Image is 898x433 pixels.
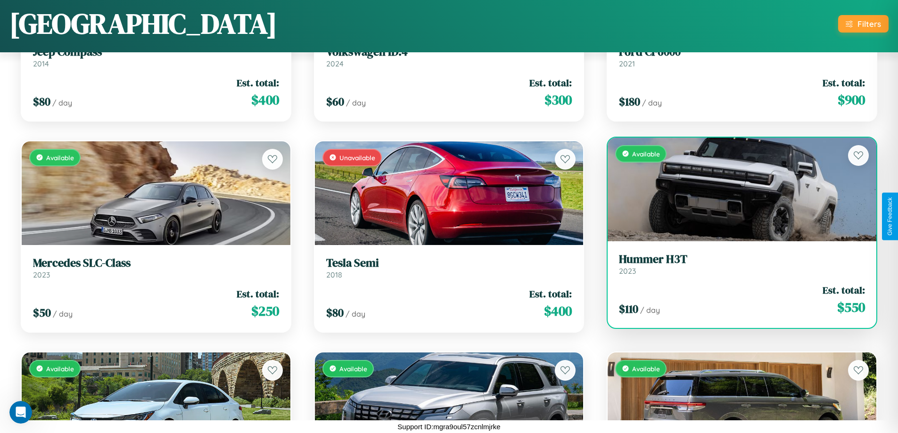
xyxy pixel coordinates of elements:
span: / day [346,309,365,319]
span: Est. total: [823,76,865,90]
span: 2018 [326,270,342,279]
span: / day [346,98,366,107]
span: $ 250 [251,302,279,320]
h3: Mercedes SLC-Class [33,256,279,270]
iframe: Intercom live chat [9,401,32,424]
span: $ 550 [837,298,865,317]
span: $ 900 [838,90,865,109]
h3: Volkswagen ID.4 [326,45,572,59]
span: 2014 [33,59,49,68]
span: Est. total: [529,287,572,301]
span: $ 80 [326,305,344,320]
span: $ 180 [619,94,640,109]
h3: Jeep Compass [33,45,279,59]
span: Est. total: [237,76,279,90]
h3: Ford CF6000 [619,45,865,59]
span: Available [339,365,367,373]
span: $ 80 [33,94,50,109]
span: 2023 [33,270,50,279]
span: $ 300 [544,90,572,109]
div: Filters [857,19,881,29]
span: $ 110 [619,301,638,317]
span: / day [52,98,72,107]
a: Hummer H3T2023 [619,253,865,276]
span: Est. total: [529,76,572,90]
span: 2023 [619,266,636,276]
a: Mercedes SLC-Class2023 [33,256,279,279]
span: 2021 [619,59,635,68]
h1: [GEOGRAPHIC_DATA] [9,4,277,43]
a: Tesla Semi2018 [326,256,572,279]
a: Jeep Compass2014 [33,45,279,68]
span: / day [53,309,73,319]
button: Filters [838,15,889,33]
span: $ 400 [544,302,572,320]
span: / day [640,305,660,315]
span: Available [632,365,660,373]
span: 2024 [326,59,344,68]
span: Unavailable [339,154,375,162]
span: Available [46,154,74,162]
span: $ 50 [33,305,51,320]
p: Support ID: mgra9oul57zcnlmjrke [397,420,500,433]
span: / day [642,98,662,107]
span: Est. total: [823,283,865,297]
h3: Tesla Semi [326,256,572,270]
a: Ford CF60002021 [619,45,865,68]
h3: Hummer H3T [619,253,865,266]
span: Available [632,150,660,158]
span: $ 400 [251,90,279,109]
span: Est. total: [237,287,279,301]
span: Available [46,365,74,373]
div: Give Feedback [887,197,893,236]
a: Volkswagen ID.42024 [326,45,572,68]
span: $ 60 [326,94,344,109]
